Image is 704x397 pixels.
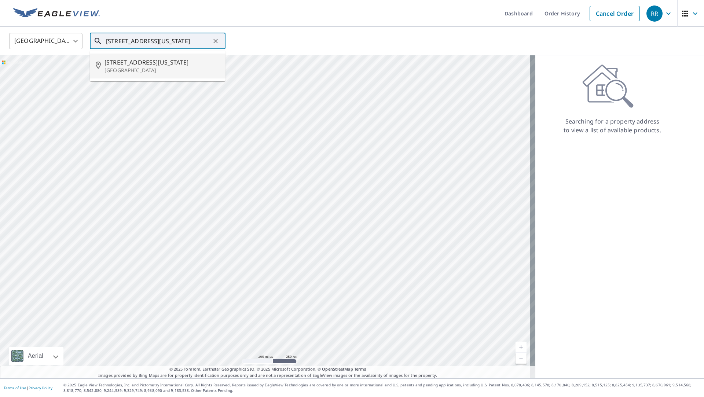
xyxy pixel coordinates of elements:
a: Terms of Use [4,385,26,390]
span: © 2025 TomTom, Earthstar Geographics SIO, © 2025 Microsoft Corporation, © [169,366,366,372]
p: Searching for a property address to view a list of available products. [563,117,661,135]
input: Search by address or latitude-longitude [106,31,210,51]
p: [GEOGRAPHIC_DATA] [104,67,220,74]
div: Aerial [26,347,45,365]
div: [GEOGRAPHIC_DATA] [9,31,82,51]
p: | [4,386,52,390]
a: Current Level 5, Zoom Out [516,353,527,364]
button: Clear [210,36,221,46]
a: OpenStreetMap [322,366,353,372]
div: RR [646,5,663,22]
a: Privacy Policy [29,385,52,390]
p: © 2025 Eagle View Technologies, Inc. and Pictometry International Corp. All Rights Reserved. Repo... [63,382,700,393]
a: Terms [354,366,366,372]
a: Current Level 5, Zoom In [516,342,527,353]
img: EV Logo [13,8,100,19]
a: Cancel Order [590,6,640,21]
span: [STREET_ADDRESS][US_STATE] [104,58,220,67]
div: Aerial [9,347,63,365]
